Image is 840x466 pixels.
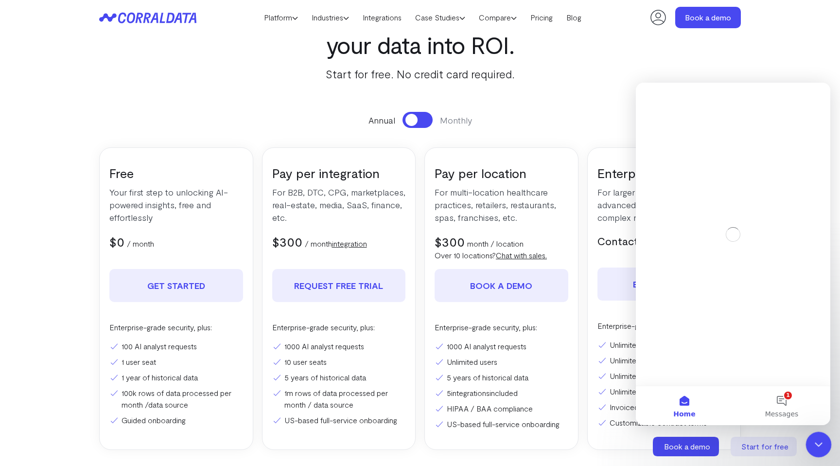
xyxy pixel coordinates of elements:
[597,268,731,301] a: Book a demo
[435,322,568,333] p: Enterprise-grade security, plus:
[560,10,588,25] a: Blog
[109,165,243,181] h3: Free
[408,10,472,25] a: Case Studies
[109,414,243,426] li: Guided onboarding
[435,418,568,430] li: US-based full-service onboarding
[272,165,406,181] h3: Pay per integration
[127,238,154,250] p: / month
[597,401,731,413] li: Invoiced billing
[272,341,406,352] li: 1000 AI analyst requests
[109,186,243,224] p: Your first step to unlocking AI-powered insights, free and effortlessly
[262,65,578,83] p: Start for free. No credit card required.
[257,10,305,25] a: Platform
[435,403,568,414] li: HIPAA / BAA compliance
[451,388,490,397] a: integrations
[806,432,832,458] iframe: Intercom live chat
[332,239,367,248] a: integration
[109,341,243,352] li: 100 AI analyst requests
[435,234,465,249] span: $300
[272,387,406,411] li: 1m rows of data processed per month / data source
[467,238,524,250] p: month / location
[597,320,731,332] p: Enterprise-grade security, plus:
[435,165,568,181] h3: Pay per location
[440,114,472,126] span: Monthly
[272,356,406,368] li: 10 user seats
[272,234,302,249] span: $300
[636,83,830,425] iframe: Intercom live chat
[597,417,731,429] li: Customizable contract terms
[597,386,731,397] li: Unlimited integrations
[435,356,568,368] li: Unlimited users
[524,10,560,25] a: Pricing
[148,400,188,409] a: data source
[109,356,243,368] li: 1 user seat
[109,387,243,411] li: 100k rows of data processed per month /
[109,322,243,333] p: Enterprise-grade security, plus:
[272,414,406,426] li: US-based full-service onboarding
[435,387,568,399] li: 5 included
[435,341,568,352] li: 1000 AI analyst requests
[496,251,547,260] a: Chat with sales.
[272,372,406,383] li: 5 years of historical data
[664,442,710,451] span: Book a demo
[597,355,731,366] li: Unlimited human analyst requests
[435,269,568,302] a: Book a demo
[109,269,243,302] a: Get Started
[472,10,524,25] a: Compare
[305,10,356,25] a: Industries
[653,437,721,456] a: Book a demo
[597,165,731,181] h3: Enterprise
[272,269,406,302] a: REQUEST FREE TRIAL
[356,10,408,25] a: Integrations
[435,372,568,383] li: 5 years of historical data
[272,322,406,333] p: Enterprise-grade security, plus:
[435,250,568,261] p: Over 10 locations?
[675,7,741,28] a: Book a demo
[731,437,799,456] a: Start for free
[597,370,731,382] li: Unlimited users
[109,372,243,383] li: 1 year of historical data
[597,339,731,351] li: Unlimited AI analyst requests
[109,234,124,249] span: $0
[272,186,406,224] p: For B2B, DTC, CPG, marketplaces, real-estate, media, SaaS, finance, etc.
[597,233,731,248] h5: Contact sales
[305,238,367,250] p: / month
[368,114,395,126] span: Annual
[262,5,578,58] h3: Everything you need to turn your data into ROI.
[741,442,788,451] span: Start for free
[435,186,568,224] p: For multi-location healthcare practices, retailers, restaurants, spas, franchises, etc.
[597,186,731,224] p: For larger organizations with advanced customization and complex requirements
